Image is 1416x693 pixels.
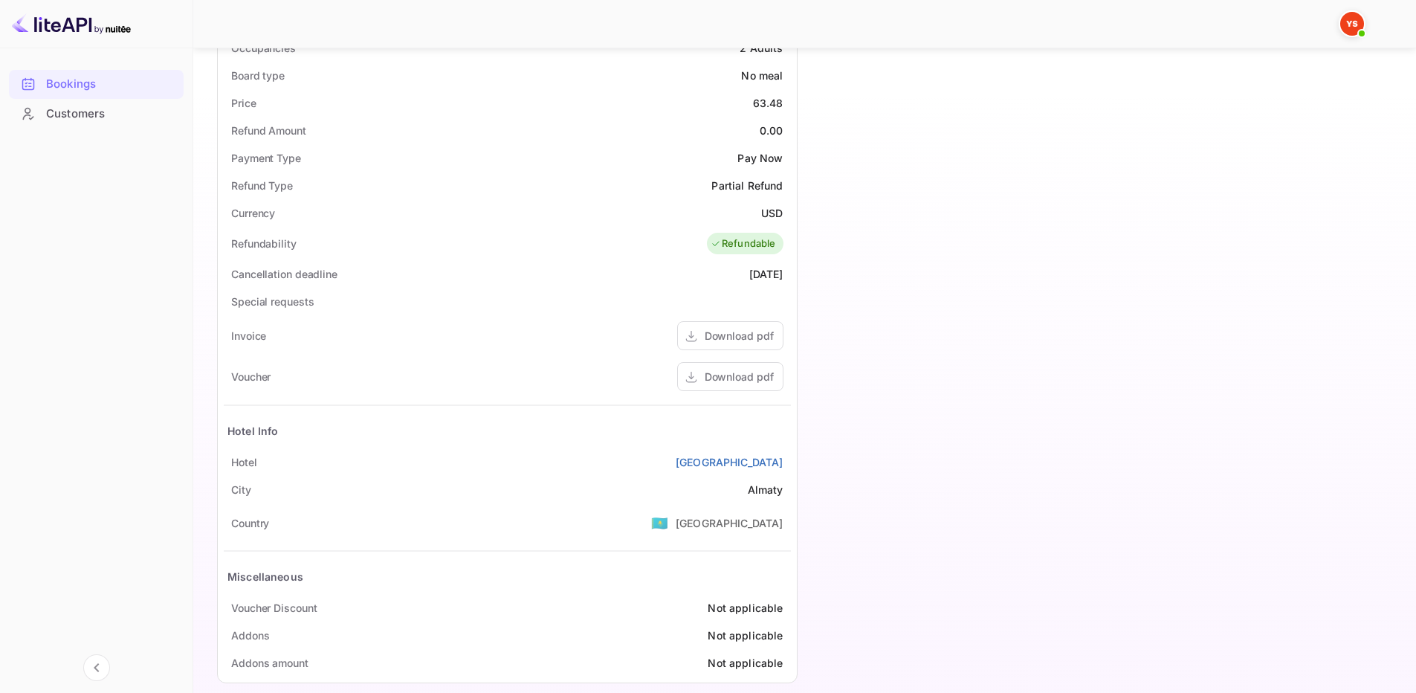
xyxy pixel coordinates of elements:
[231,628,269,643] div: Addons
[231,454,257,470] div: Hotel
[737,150,783,166] div: Pay Now
[748,482,783,497] div: Almaty
[231,68,285,83] div: Board type
[231,236,297,251] div: Refundability
[231,150,301,166] div: Payment Type
[231,178,293,193] div: Refund Type
[231,482,251,497] div: City
[231,95,256,111] div: Price
[9,70,184,97] a: Bookings
[12,12,131,36] img: LiteAPI logo
[676,515,783,531] div: [GEOGRAPHIC_DATA]
[761,205,783,221] div: USD
[46,106,176,123] div: Customers
[231,655,308,671] div: Addons amount
[231,205,275,221] div: Currency
[741,68,783,83] div: No meal
[708,600,783,616] div: Not applicable
[753,95,783,111] div: 63.48
[231,600,317,616] div: Voucher Discount
[231,515,269,531] div: Country
[9,100,184,129] div: Customers
[705,369,774,384] div: Download pdf
[708,628,783,643] div: Not applicable
[9,100,184,127] a: Customers
[1340,12,1364,36] img: Yandex Support
[705,328,774,344] div: Download pdf
[9,70,184,99] div: Bookings
[760,123,783,138] div: 0.00
[711,236,776,251] div: Refundable
[708,655,783,671] div: Not applicable
[231,123,306,138] div: Refund Amount
[227,569,303,584] div: Miscellaneous
[231,266,337,282] div: Cancellation deadline
[46,76,176,93] div: Bookings
[231,294,314,309] div: Special requests
[676,454,783,470] a: [GEOGRAPHIC_DATA]
[231,369,271,384] div: Voucher
[227,423,279,439] div: Hotel Info
[651,509,668,536] span: United States
[83,654,110,681] button: Collapse navigation
[711,178,783,193] div: Partial Refund
[231,328,266,344] div: Invoice
[749,266,783,282] div: [DATE]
